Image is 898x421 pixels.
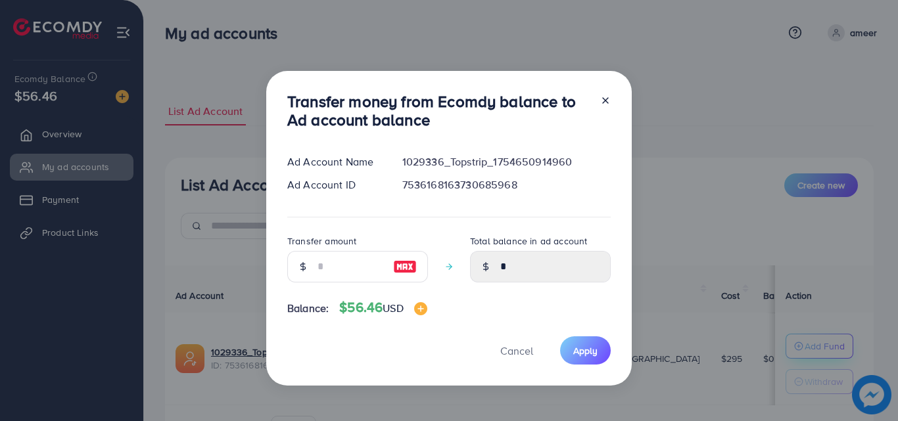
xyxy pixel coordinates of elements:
div: 1029336_Topstrip_1754650914960 [392,154,621,169]
button: Apply [560,336,611,365]
div: Ad Account Name [277,154,392,169]
span: Apply [573,344,598,357]
div: 7536168163730685968 [392,177,621,192]
img: image [414,302,427,315]
span: Cancel [500,343,533,358]
h3: Transfer money from Ecomdy balance to Ad account balance [287,92,590,130]
label: Total balance in ad account [470,234,587,248]
button: Cancel [484,336,550,365]
span: Balance: [287,301,329,316]
h4: $56.46 [339,299,427,316]
img: image [393,259,417,275]
label: Transfer amount [287,234,356,248]
span: USD [383,301,403,315]
div: Ad Account ID [277,177,392,192]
